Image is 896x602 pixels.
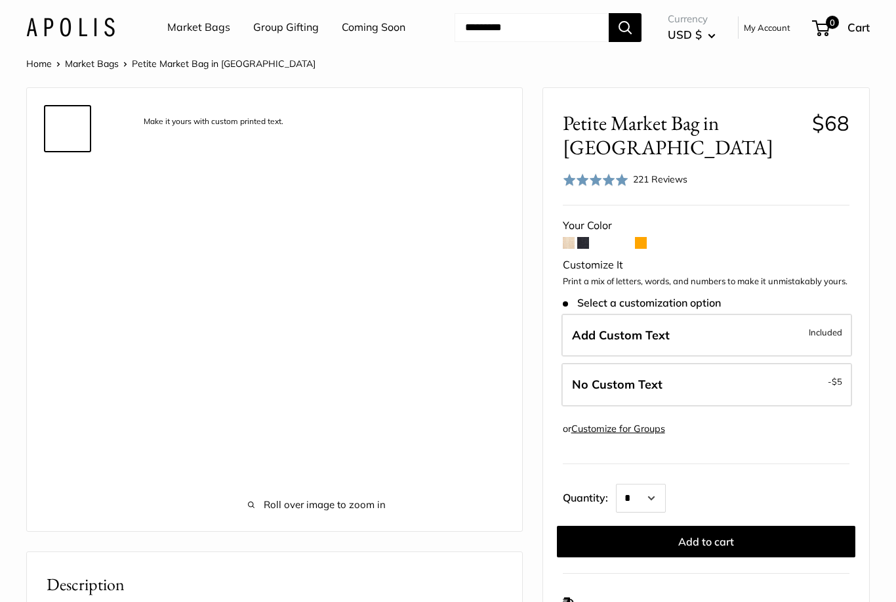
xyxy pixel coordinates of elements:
span: Petite Market Bag in [GEOGRAPHIC_DATA] [132,58,316,70]
a: Coming Soon [342,18,405,37]
span: Select a customization option [563,297,721,309]
a: Petite Market Bag in Field Green [44,473,91,520]
h2: Description [47,572,502,597]
div: Your Color [563,216,849,236]
a: description_Custom printed text with eco-friendly ink. [44,368,91,415]
div: Customize It [563,255,849,275]
a: Group Gifting [253,18,319,37]
a: Market Bags [65,58,119,70]
label: Add Custom Text [561,314,852,357]
a: Home [26,58,52,70]
a: Market Bags [167,18,230,37]
nav: Breadcrumb [26,55,316,72]
a: description_Make it yours with custom printed text. [44,105,91,152]
span: 221 Reviews [633,173,687,185]
button: Add to cart [557,526,855,557]
input: Search... [455,13,609,42]
span: Petite Market Bag in [GEOGRAPHIC_DATA] [563,111,802,160]
div: or [563,420,665,438]
a: 0 Cart [813,17,870,38]
span: 0 [826,16,839,29]
span: Included [809,324,842,340]
p: Print a mix of letters, words, and numbers to make it unmistakably yours. [563,275,849,288]
span: Add Custom Text [572,328,670,343]
img: Apolis [26,18,115,37]
span: Currency [668,10,716,28]
label: Leave Blank [561,363,852,406]
button: Search [609,13,641,42]
span: $5 [832,376,842,387]
a: Customize for Groups [571,423,665,435]
span: No Custom Text [572,377,662,392]
label: Quantity: [563,480,616,513]
a: description_Take it anywhere with easy-grip handles. [44,158,91,205]
span: $68 [812,110,849,136]
span: Roll over image to zoom in [132,496,502,514]
span: - [828,374,842,389]
a: My Account [744,20,790,35]
span: Cart [847,20,870,34]
div: Make it yours with custom printed text. [137,113,290,131]
a: Petite Market Bag in Field Green [44,420,91,467]
a: Petite Market Bag in Field Green [44,315,91,362]
a: Petite Market Bag in Field Green [44,263,91,310]
span: USD $ [668,28,702,41]
a: description_Spacious inner area with room for everything. Plus water-resistant lining. [44,210,91,257]
button: USD $ [668,24,716,45]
